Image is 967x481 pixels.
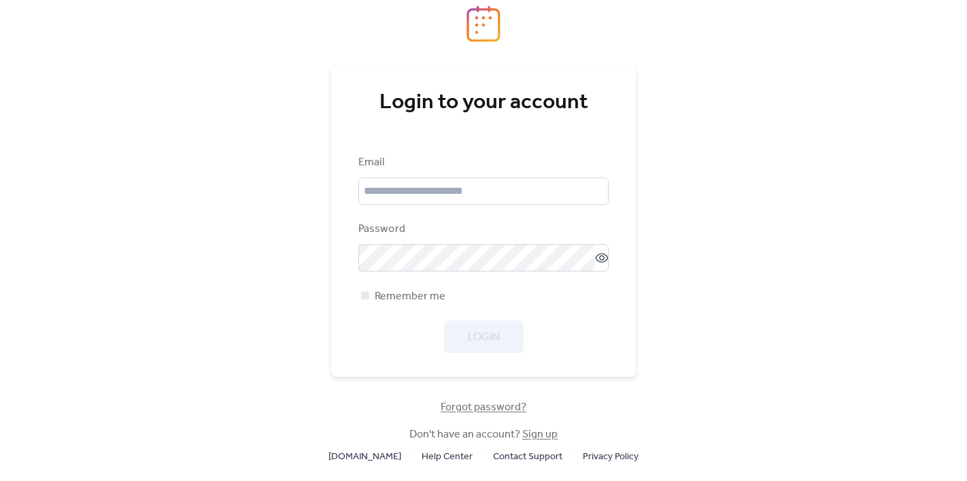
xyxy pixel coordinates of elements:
a: Forgot password? [441,403,526,411]
div: Login to your account [358,89,609,116]
span: Forgot password? [441,399,526,416]
div: Password [358,221,606,237]
a: Privacy Policy [583,448,639,465]
span: Contact Support [493,449,562,465]
span: Privacy Policy [583,449,639,465]
a: Contact Support [493,448,562,465]
img: logo [466,5,501,42]
span: [DOMAIN_NAME] [328,449,401,465]
span: Don't have an account? [409,427,558,443]
div: Email [358,154,606,171]
a: [DOMAIN_NAME] [328,448,401,465]
a: Help Center [422,448,473,465]
a: Sign up [522,424,558,445]
span: Remember me [375,288,445,305]
span: Help Center [422,449,473,465]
